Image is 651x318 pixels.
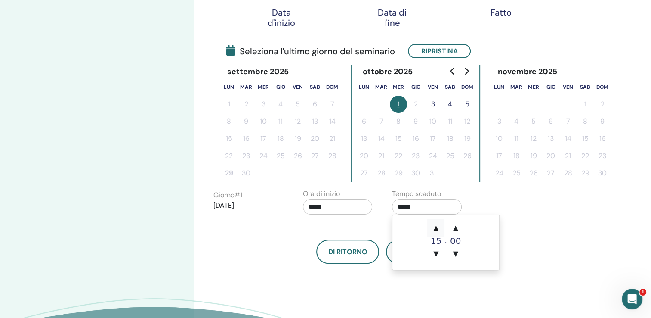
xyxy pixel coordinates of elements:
th: domenica [324,78,341,96]
iframe: Intercom live chat [622,289,642,309]
th: lunedì [220,78,238,96]
button: 9 [594,113,611,130]
button: 25 [508,165,525,182]
button: 5 [459,96,476,113]
button: 1 [577,96,594,113]
button: 20 [355,147,373,165]
button: 3 [424,96,441,113]
button: 15 [577,130,594,147]
th: giovedì [542,78,559,96]
button: 31 [424,165,441,182]
button: 13 [542,130,559,147]
button: 29 [390,165,407,182]
th: giovedì [272,78,289,96]
button: 19 [525,147,542,165]
button: 14 [559,130,577,147]
button: 15 [390,130,407,147]
label: Tempo scaduto [392,189,441,199]
button: 28 [324,147,341,165]
button: 8 [577,113,594,130]
th: sabato [577,78,594,96]
th: sabato [441,78,459,96]
button: 16 [594,130,611,147]
th: venerdì [559,78,577,96]
span: Di ritorno [328,247,367,256]
button: 25 [272,147,289,165]
button: 13 [355,130,373,147]
button: 22 [220,147,238,165]
button: 19 [289,130,306,147]
button: 8 [220,113,238,130]
button: 22 [577,147,594,165]
button: 15 [220,130,238,147]
button: 17 [424,130,441,147]
button: 4 [508,113,525,130]
th: martedì [508,78,525,96]
button: 16 [238,130,255,147]
th: venerdì [424,78,441,96]
button: 12 [525,130,542,147]
th: venerdì [289,78,306,96]
button: Go to previous month [446,62,460,80]
th: lunedì [355,78,373,96]
button: 14 [373,130,390,147]
button: 28 [373,165,390,182]
th: domenica [594,78,611,96]
th: mercoledì [525,78,542,96]
th: domenica [459,78,476,96]
span: ▼ [447,245,464,262]
th: martedì [238,78,255,96]
button: 2 [407,96,424,113]
th: giovedì [407,78,424,96]
button: 27 [355,165,373,182]
button: 7 [324,96,341,113]
button: 24 [255,147,272,165]
button: 11 [441,113,459,130]
button: 29 [577,165,594,182]
button: 21 [559,147,577,165]
button: 26 [525,165,542,182]
div: : [444,219,447,262]
button: 24 [491,165,508,182]
button: 2 [238,96,255,113]
button: 30 [594,165,611,182]
div: settembre 2025 [220,65,296,78]
label: Ora di inizio [303,189,340,199]
button: 27 [542,165,559,182]
div: 15 [427,237,444,245]
button: 20 [542,147,559,165]
button: 30 [407,165,424,182]
th: martedì [373,78,390,96]
button: 4 [441,96,459,113]
button: 11 [272,113,289,130]
button: 18 [508,147,525,165]
div: Data di fine [370,7,413,28]
button: 23 [407,147,424,165]
button: 12 [459,113,476,130]
button: 7 [373,113,390,130]
button: 24 [424,147,441,165]
button: 13 [306,113,324,130]
button: 14 [324,113,341,130]
span: ▼ [427,245,444,262]
button: 17 [491,147,508,165]
th: mercoledì [390,78,407,96]
button: 21 [373,147,390,165]
button: 12 [289,113,306,130]
button: 4 [272,96,289,113]
button: Go to next month [460,62,473,80]
button: 7 [559,113,577,130]
span: 1 [639,289,646,296]
th: sabato [306,78,324,96]
button: 6 [542,113,559,130]
button: 5 [525,113,542,130]
div: ottobre 2025 [355,65,420,78]
button: 10 [255,113,272,130]
button: 19 [459,130,476,147]
div: novembre 2025 [491,65,564,78]
button: 6 [355,113,373,130]
div: Fatto [479,7,522,18]
button: 17 [255,130,272,147]
button: Ripristina [408,44,471,58]
button: Di ritorno [316,240,379,264]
